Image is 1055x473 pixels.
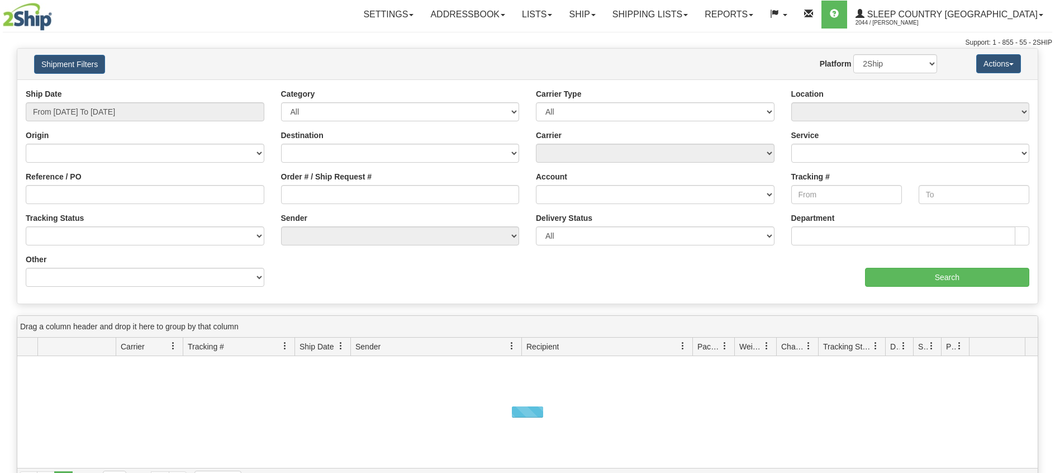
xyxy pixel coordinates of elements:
[697,341,721,352] span: Packages
[791,185,902,204] input: From
[919,185,1029,204] input: To
[791,88,824,100] label: Location
[950,337,969,356] a: Pickup Status filter column settings
[847,1,1052,29] a: Sleep Country [GEOGRAPHIC_DATA] 2044 / [PERSON_NAME]
[976,54,1021,73] button: Actions
[3,3,52,31] img: logo2044.jpg
[300,341,334,352] span: Ship Date
[502,337,521,356] a: Sender filter column settings
[536,88,581,100] label: Carrier Type
[894,337,913,356] a: Delivery Status filter column settings
[514,1,560,29] a: Lists
[34,55,105,74] button: Shipment Filters
[791,171,830,182] label: Tracking #
[275,337,294,356] a: Tracking # filter column settings
[26,88,62,100] label: Ship Date
[946,341,956,352] span: Pickup Status
[281,130,324,141] label: Destination
[791,130,819,141] label: Service
[281,212,307,224] label: Sender
[739,341,763,352] span: Weight
[121,341,145,352] span: Carrier
[188,341,224,352] span: Tracking #
[757,337,776,356] a: Weight filter column settings
[26,212,84,224] label: Tracking Status
[536,130,562,141] label: Carrier
[604,1,696,29] a: Shipping lists
[791,212,835,224] label: Department
[164,337,183,356] a: Carrier filter column settings
[820,58,852,69] label: Platform
[864,10,1038,19] span: Sleep Country [GEOGRAPHIC_DATA]
[922,337,941,356] a: Shipment Issues filter column settings
[331,337,350,356] a: Ship Date filter column settings
[715,337,734,356] a: Packages filter column settings
[355,341,381,352] span: Sender
[281,88,315,100] label: Category
[673,337,692,356] a: Recipient filter column settings
[536,212,592,224] label: Delivery Status
[17,316,1038,338] div: grid grouping header
[918,341,928,352] span: Shipment Issues
[26,254,46,265] label: Other
[281,171,372,182] label: Order # / Ship Request #
[560,1,603,29] a: Ship
[823,341,872,352] span: Tracking Status
[890,341,900,352] span: Delivery Status
[422,1,514,29] a: Addressbook
[526,341,559,352] span: Recipient
[799,337,818,356] a: Charge filter column settings
[856,17,939,29] span: 2044 / [PERSON_NAME]
[536,171,567,182] label: Account
[865,268,1029,287] input: Search
[26,171,82,182] label: Reference / PO
[781,341,805,352] span: Charge
[696,1,762,29] a: Reports
[866,337,885,356] a: Tracking Status filter column settings
[26,130,49,141] label: Origin
[3,38,1052,48] div: Support: 1 - 855 - 55 - 2SHIP
[355,1,422,29] a: Settings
